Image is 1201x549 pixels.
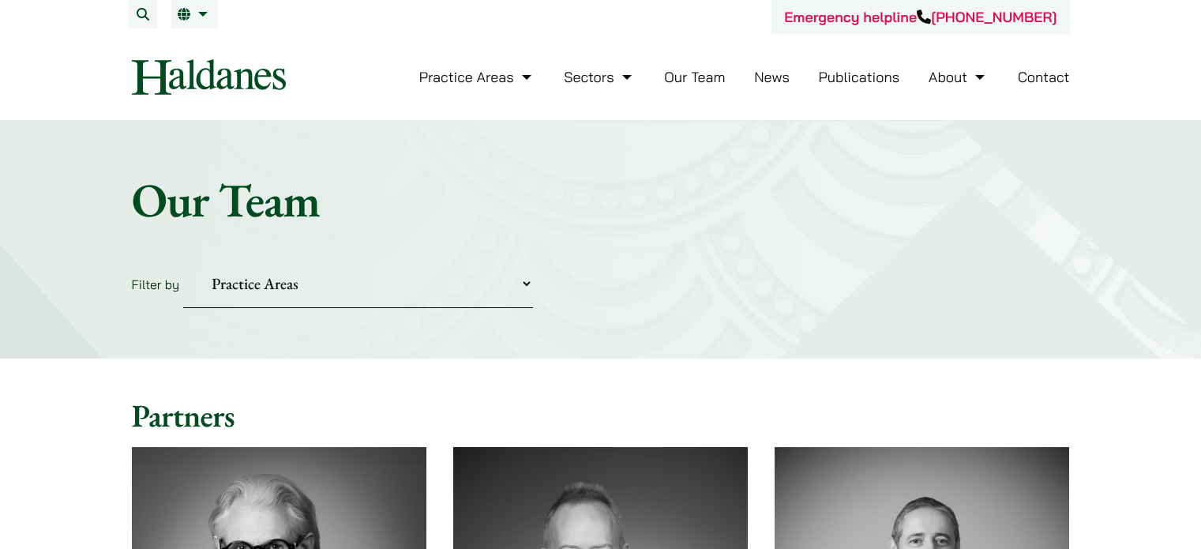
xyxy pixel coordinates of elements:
a: Sectors [564,68,635,86]
h1: Our Team [132,171,1070,228]
a: Our Team [664,68,725,86]
label: Filter by [132,276,180,292]
a: News [754,68,790,86]
a: Contact [1018,68,1070,86]
img: Logo of Haldanes [132,59,286,95]
a: About [929,68,989,86]
a: Emergency helpline[PHONE_NUMBER] [784,8,1057,26]
h2: Partners [132,397,1070,434]
a: Practice Areas [419,68,535,86]
a: EN [178,8,212,21]
a: Publications [819,68,900,86]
